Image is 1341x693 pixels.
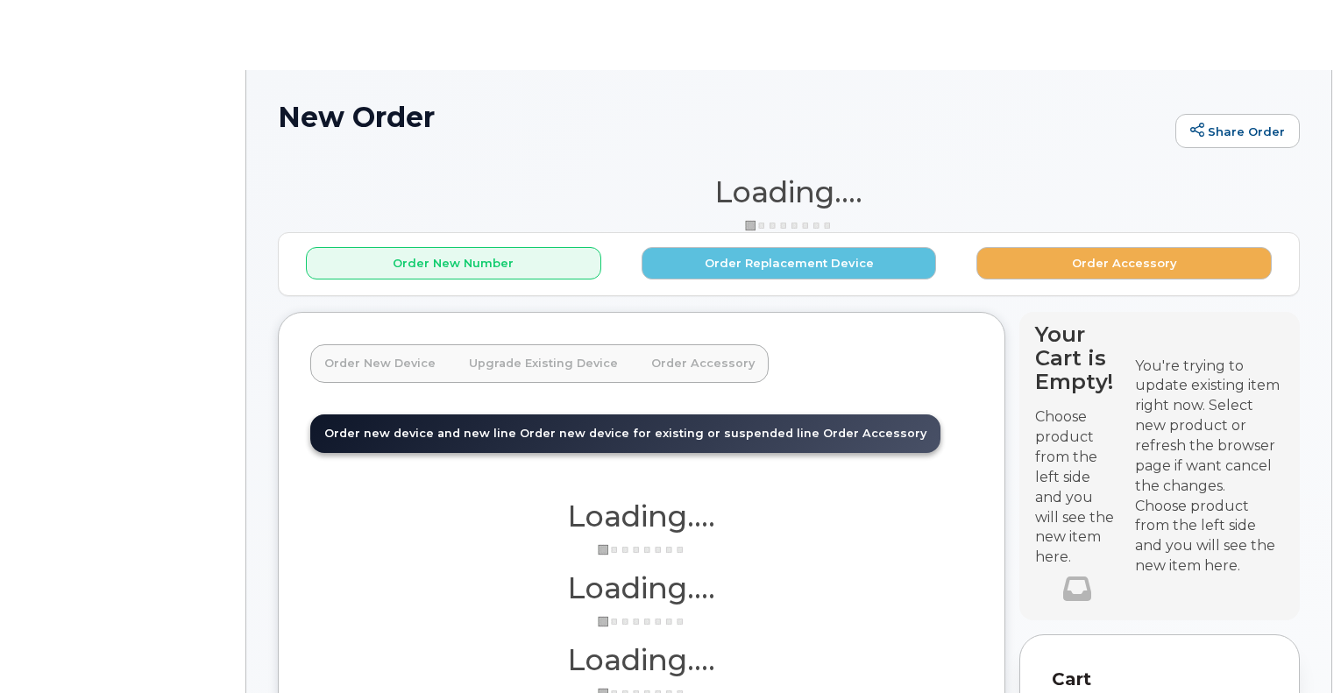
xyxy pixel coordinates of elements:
img: ajax-loader-3a6953c30dc77f0bf724df975f13086db4f4c1262e45940f03d1251963f1bf2e.gif [598,543,685,556]
a: Order New Device [310,344,450,383]
h4: Your Cart is Empty! [1035,322,1119,393]
div: You're trying to update existing item right now. Select new product or refresh the browser page i... [1135,357,1284,497]
div: Choose product from the left side and you will see the new item here. [1135,497,1284,576]
h1: Loading.... [278,176,1300,208]
button: Order Replacement Device [642,247,937,279]
a: Upgrade Existing Device [455,344,632,383]
a: Order Accessory [637,344,769,383]
h1: Loading.... [310,572,973,604]
p: Choose product from the left side and you will see the new item here. [1035,407,1119,568]
span: Order new device for existing or suspended line [520,427,819,440]
span: Order Accessory [823,427,926,440]
img: ajax-loader-3a6953c30dc77f0bf724df975f13086db4f4c1262e45940f03d1251963f1bf2e.gif [745,219,833,232]
img: ajax-loader-3a6953c30dc77f0bf724df975f13086db4f4c1262e45940f03d1251963f1bf2e.gif [598,615,685,628]
h1: New Order [278,102,1167,132]
h1: Loading.... [310,500,973,532]
button: Order New Number [306,247,601,279]
a: Share Order [1175,114,1300,149]
button: Order Accessory [976,247,1272,279]
h1: Loading.... [310,644,973,675]
p: Cart [1052,667,1267,692]
span: Order new device and new line [324,427,516,440]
